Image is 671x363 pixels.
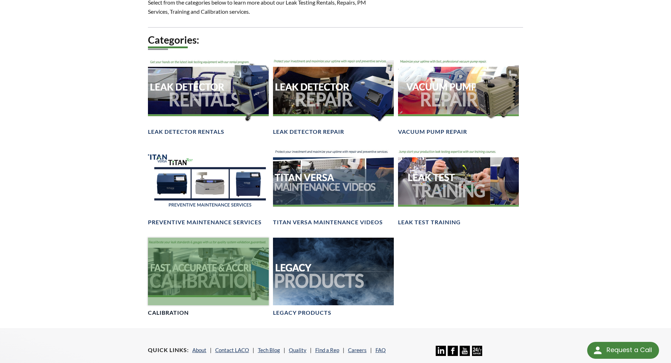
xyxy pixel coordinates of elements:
[398,57,519,136] a: Vacuum Pump Repair headerVacuum Pump Repair
[587,342,659,359] div: Request a Call
[148,128,224,136] h4: Leak Detector Rentals
[273,219,383,226] h4: TITAN VERSA Maintenance Videos
[148,309,189,317] h4: Calibration
[192,347,206,353] a: About
[273,238,394,317] a: Legacy Products headerLegacy Products
[348,347,367,353] a: Careers
[273,57,394,136] a: Leak Detector Repair headerLeak Detector Repair
[273,147,394,226] a: TITAN VERSA Maintenance Videos BannerTITAN VERSA Maintenance Videos
[148,147,269,226] a: TITAN VERSA, TITAN TEST Preventative Maintenance Services headerPreventive Maintenance Services
[398,219,461,226] h4: Leak Test Training
[289,347,306,353] a: Quality
[148,238,269,317] a: Fast, Accurate & Accredited Calibration headerCalibration
[273,309,331,317] h4: Legacy Products
[315,347,339,353] a: Find a Rep
[472,351,482,357] a: 24/7 Support
[375,347,386,353] a: FAQ
[398,147,519,226] a: Leak Test Training headerLeak Test Training
[148,33,523,46] h2: Categories:
[398,128,467,136] h4: Vacuum Pump Repair
[472,346,482,356] img: 24/7 Support Icon
[607,342,652,358] div: Request a Call
[273,128,344,136] h4: Leak Detector Repair
[148,57,269,136] a: Leak Detector Rentals headerLeak Detector Rentals
[148,346,189,354] h4: Quick Links
[148,219,262,226] h4: Preventive Maintenance Services
[215,347,249,353] a: Contact LACO
[258,347,280,353] a: Tech Blog
[592,345,603,356] img: round button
